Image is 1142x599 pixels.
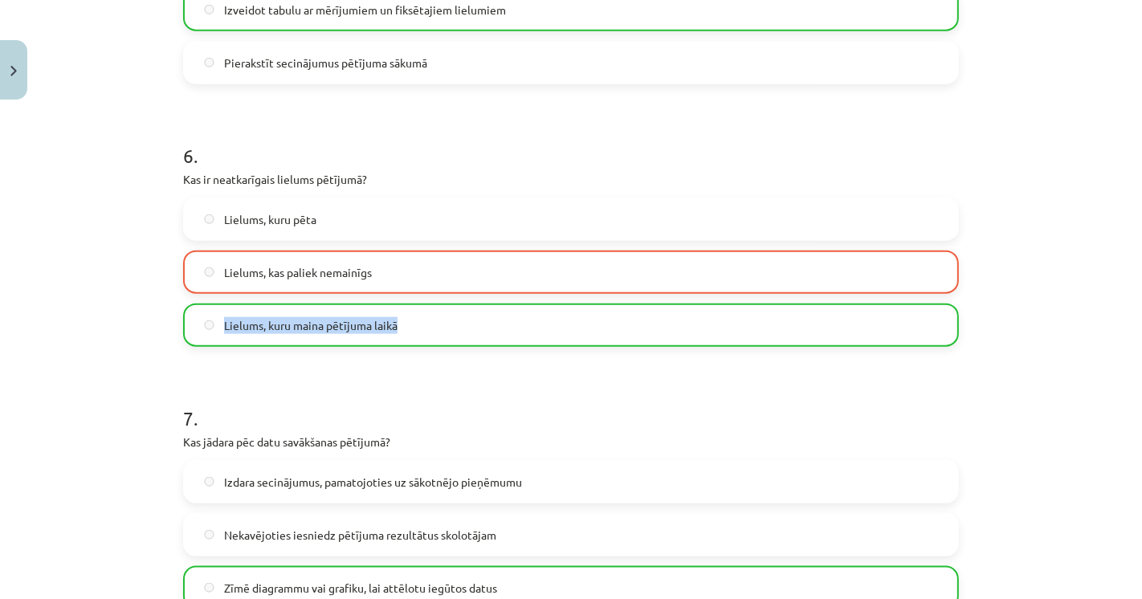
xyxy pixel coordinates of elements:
[204,530,214,540] input: Nekavējoties iesniedz pētījuma rezultātus skolotājam
[204,320,214,331] input: Lielums, kuru maina pētījuma laikā
[10,66,17,76] img: icon-close-lesson-0947bae3869378f0d4975bcd49f059093ad1ed9edebbc8119c70593378902aed.svg
[183,171,959,188] p: Kas ir neatkarīgais lielums pētījumā?
[204,583,214,593] input: Zīmē diagrammu vai grafiku, lai attēlotu iegūtos datus
[224,527,496,544] span: Nekavējoties iesniedz pētījuma rezultātus skolotājam
[224,55,427,71] span: Pierakstīt secinājumus pētījuma sākumā
[204,58,214,68] input: Pierakstīt secinājumus pētījuma sākumā
[224,2,506,18] span: Izveidot tabulu ar mērījumiem un fiksētajiem lielumiem
[204,477,214,487] input: Izdara secinājumus, pamatojoties uz sākotnējo pieņēmumu
[204,214,214,225] input: Lielums, kuru pēta
[183,116,959,166] h1: 6 .
[204,267,214,278] input: Lielums, kas paliek nemainīgs
[183,379,959,429] h1: 7 .
[224,580,497,597] span: Zīmē diagrammu vai grafiku, lai attēlotu iegūtos datus
[224,317,398,334] span: Lielums, kuru maina pētījuma laikā
[224,211,316,228] span: Lielums, kuru pēta
[224,474,522,491] span: Izdara secinājumus, pamatojoties uz sākotnējo pieņēmumu
[204,5,214,15] input: Izveidot tabulu ar mērījumiem un fiksētajiem lielumiem
[224,264,372,281] span: Lielums, kas paliek nemainīgs
[183,434,959,450] p: Kas jādara pēc datu savākšanas pētījumā?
